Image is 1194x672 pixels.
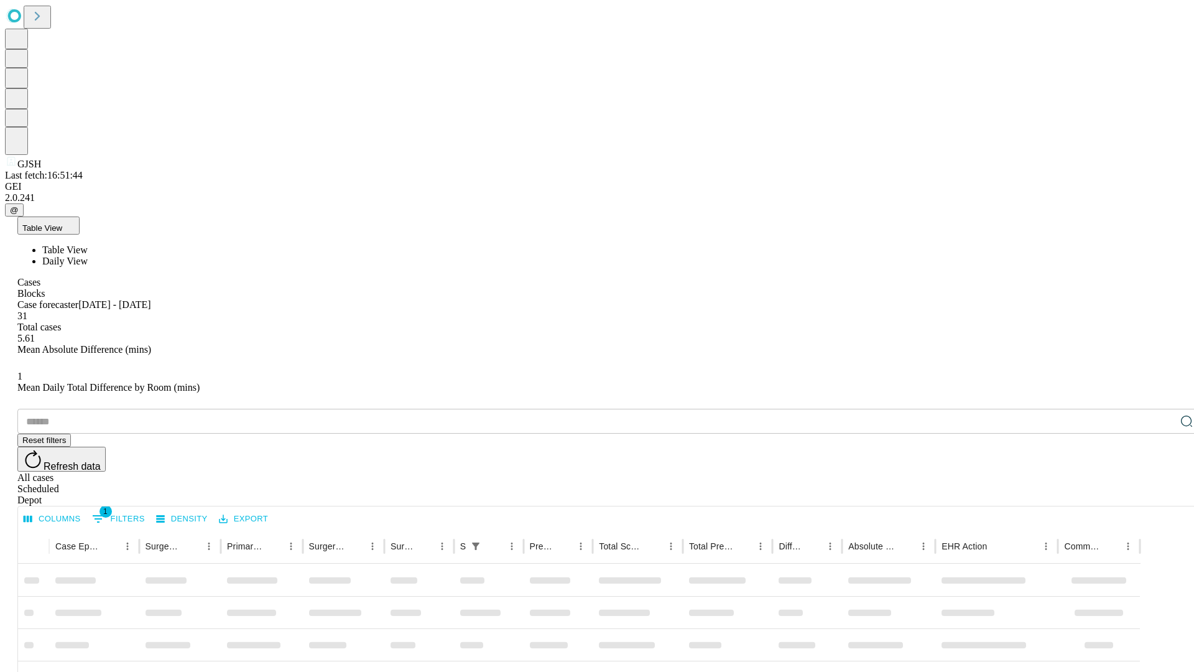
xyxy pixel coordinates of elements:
[1037,538,1055,555] button: Menu
[416,538,433,555] button: Sort
[17,217,80,235] button: Table View
[555,538,572,555] button: Sort
[530,541,554,551] div: Predicted In Room Duration
[662,538,680,555] button: Menu
[5,203,24,217] button: @
[153,510,211,529] button: Density
[752,538,769,555] button: Menu
[17,344,151,355] span: Mean Absolute Difference (mins)
[5,181,1189,192] div: GEI
[467,538,484,555] button: Show filters
[42,256,88,266] span: Daily View
[779,541,803,551] div: Difference
[44,461,101,472] span: Refresh data
[265,538,282,555] button: Sort
[364,538,381,555] button: Menu
[988,538,1006,555] button: Sort
[346,538,364,555] button: Sort
[119,538,136,555] button: Menu
[309,541,345,551] div: Surgery Name
[42,245,88,255] span: Table View
[1064,541,1100,551] div: Comments
[55,541,100,551] div: Case Epic Id
[17,371,22,381] span: 1
[183,538,200,555] button: Sort
[486,538,503,555] button: Sort
[734,538,752,555] button: Sort
[848,541,896,551] div: Absolute Difference
[5,192,1189,203] div: 2.0.241
[146,541,182,551] div: Surgeon Name
[101,538,119,555] button: Sort
[391,541,415,551] div: Surgery Date
[17,333,35,343] span: 5.61
[467,538,484,555] div: 1 active filter
[17,310,27,321] span: 31
[78,299,150,310] span: [DATE] - [DATE]
[5,170,83,180] span: Last fetch: 16:51:44
[572,538,590,555] button: Menu
[460,541,466,551] div: Scheduled In Room Duration
[22,436,66,445] span: Reset filters
[503,538,521,555] button: Menu
[10,205,19,215] span: @
[282,538,300,555] button: Menu
[1102,538,1119,555] button: Sort
[17,159,41,169] span: GJSH
[200,538,218,555] button: Menu
[942,541,987,551] div: EHR Action
[915,538,932,555] button: Menu
[17,299,78,310] span: Case forecaster
[433,538,451,555] button: Menu
[897,538,915,555] button: Sort
[821,538,839,555] button: Menu
[99,505,112,518] span: 1
[89,509,148,529] button: Show filters
[1119,538,1137,555] button: Menu
[17,434,71,447] button: Reset filters
[17,322,61,332] span: Total cases
[645,538,662,555] button: Sort
[21,510,84,529] button: Select columns
[17,447,106,472] button: Refresh data
[689,541,734,551] div: Total Predicted Duration
[17,382,200,393] span: Mean Daily Total Difference by Room (mins)
[216,510,271,529] button: Export
[227,541,263,551] div: Primary Service
[599,541,644,551] div: Total Scheduled Duration
[804,538,821,555] button: Sort
[22,223,62,233] span: Table View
